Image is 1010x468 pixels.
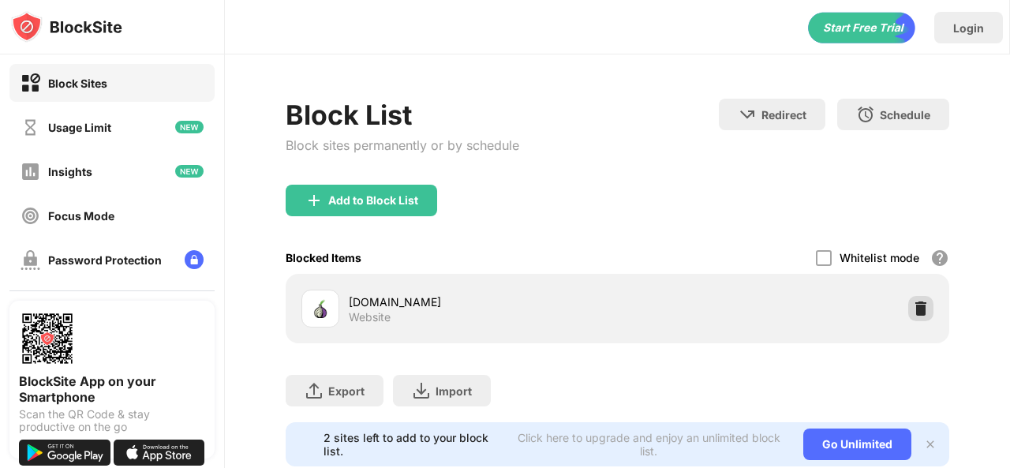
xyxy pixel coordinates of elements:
[286,137,519,153] div: Block sites permanently or by schedule
[436,384,472,398] div: Import
[48,209,114,223] div: Focus Mode
[48,121,111,134] div: Usage Limit
[761,108,806,122] div: Redirect
[48,165,92,178] div: Insights
[21,162,40,182] img: insights-off.svg
[175,121,204,133] img: new-icon.svg
[349,310,391,324] div: Website
[19,373,205,405] div: BlockSite App on your Smartphone
[880,108,930,122] div: Schedule
[324,431,503,458] div: 2 sites left to add to your block list.
[513,431,784,458] div: Click here to upgrade and enjoy an unlimited block list.
[185,250,204,269] img: lock-menu.svg
[924,438,937,451] img: x-button.svg
[19,408,205,433] div: Scan the QR Code & stay productive on the go
[19,310,76,367] img: options-page-qr-code.png
[803,429,911,460] div: Go Unlimited
[21,73,40,93] img: block-on.svg
[11,11,122,43] img: logo-blocksite.svg
[114,440,205,466] img: download-on-the-app-store.svg
[286,99,519,131] div: Block List
[48,77,107,90] div: Block Sites
[349,294,618,310] div: [DOMAIN_NAME]
[286,251,361,264] div: Blocked Items
[808,12,915,43] div: animation
[21,118,40,137] img: time-usage-off.svg
[328,194,418,207] div: Add to Block List
[311,299,330,318] img: favicons
[48,253,162,267] div: Password Protection
[328,384,365,398] div: Export
[21,250,40,270] img: password-protection-off.svg
[175,165,204,178] img: new-icon.svg
[953,21,984,35] div: Login
[19,440,110,466] img: get-it-on-google-play.svg
[21,206,40,226] img: focus-off.svg
[840,251,919,264] div: Whitelist mode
